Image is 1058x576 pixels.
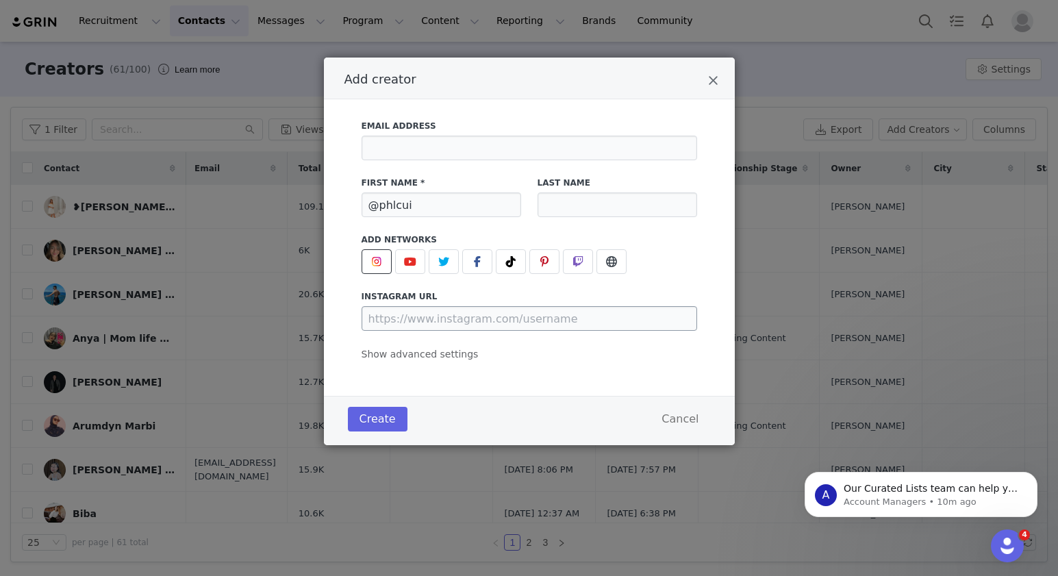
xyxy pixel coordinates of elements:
[371,256,382,267] img: instagram.svg
[348,407,407,431] button: Create
[362,349,479,360] span: Show advanced settings
[1019,529,1030,540] span: 4
[362,306,697,331] input: https://www.instagram.com/username
[991,529,1024,562] iframe: Intercom live chat
[538,177,697,189] label: Last Name
[675,310,691,327] keeper-lock: Open Keeper Popup
[362,234,697,246] label: Add Networks
[344,72,416,86] span: Add creator
[362,120,697,132] label: Email Address
[650,407,710,431] button: Cancel
[362,290,697,303] label: instagram URL
[362,177,521,189] label: First Name *
[784,443,1058,539] iframe: Intercom notifications message
[708,74,718,90] button: Close
[324,58,735,445] div: Add creator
